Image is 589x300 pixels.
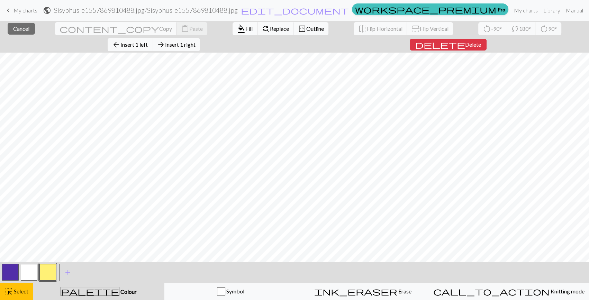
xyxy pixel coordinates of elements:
[262,24,270,34] span: find_replace
[4,6,12,15] span: keyboard_arrow_left
[491,25,502,32] span: -90°
[43,6,51,15] span: public
[119,288,137,295] span: Colour
[120,41,148,48] span: Insert 1 left
[245,25,253,32] span: Fill
[314,287,397,296] span: ink_eraser
[478,22,507,35] button: -90°
[4,4,37,16] a: My charts
[358,24,366,34] span: flip
[112,40,120,49] span: arrow_back
[8,23,35,35] button: Cancel
[511,3,541,17] a: My charts
[60,24,159,34] span: content_copy
[233,22,257,35] button: Fill
[297,283,429,300] button: Erase
[410,39,487,51] button: Delete
[4,287,13,296] span: highlight_alt
[550,288,585,294] span: Knitting mode
[237,24,245,34] span: format_color_fill
[548,25,557,32] span: 90°
[298,24,306,34] span: border_outer
[54,6,238,14] h2: Sisyphus-e1557869810488.jpg / Sisyphus-e1557869810488.jpg
[152,38,200,51] button: Insert 1 right
[13,7,37,13] span: My charts
[270,25,289,32] span: Replace
[165,41,196,48] span: Insert 1 right
[563,3,586,17] a: Manual
[519,25,531,32] span: 180°
[429,283,589,300] button: Knitting mode
[13,25,29,32] span: Cancel
[159,25,172,32] span: Copy
[55,22,177,35] button: Copy
[225,288,244,294] span: Symbol
[465,41,481,48] span: Delete
[64,267,72,277] span: add
[257,22,294,35] button: Replace
[407,22,453,35] button: Flip Vertical
[540,24,548,34] span: rotate_right
[506,22,536,35] button: 180°
[164,283,297,300] button: Symbol
[541,3,563,17] a: Library
[355,4,496,14] span: workspace_premium
[415,40,465,49] span: delete
[306,25,324,32] span: Outline
[483,24,491,34] span: rotate_left
[397,288,411,294] span: Erase
[108,38,153,51] button: Insert 1 left
[352,3,508,15] a: Pro
[433,287,550,296] span: call_to_action
[293,22,328,35] button: Outline
[354,22,407,35] button: Flip Horizontal
[366,25,402,32] span: Flip Horizontal
[241,6,349,15] span: edit_document
[411,25,420,33] span: flip
[420,25,448,32] span: Flip Vertical
[535,22,561,35] button: 90°
[61,287,119,296] span: palette
[33,283,164,300] button: Colour
[157,40,165,49] span: arrow_forward
[13,288,28,294] span: Select
[511,24,519,34] span: sync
